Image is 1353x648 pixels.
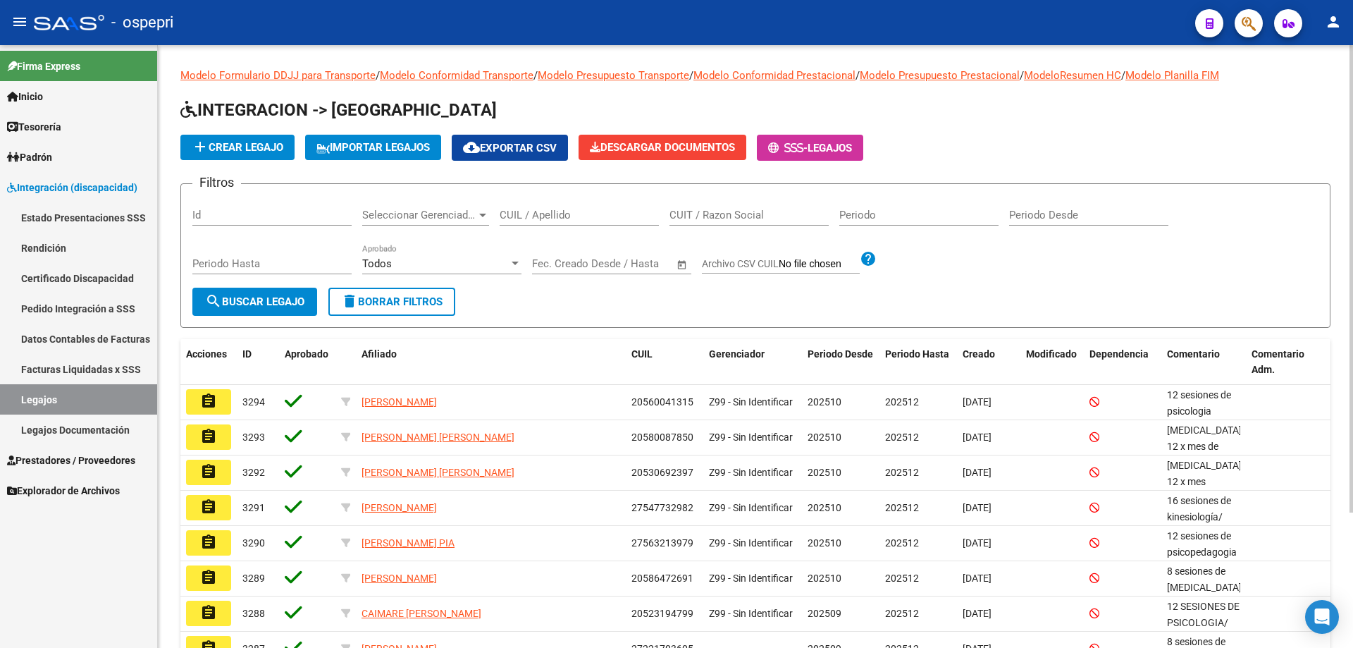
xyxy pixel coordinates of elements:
mat-icon: assignment [200,499,217,515]
span: 3294 [242,396,265,408]
span: Tesorería [7,119,61,135]
span: 12 sesiones de psicopedagogia Lazaro Maria Elena / octubre a dic [1167,530,1242,589]
mat-icon: assignment [200,463,217,480]
span: 12 sesiones de psicologia Alvarez melany/ Octubre a dic 12 sesiones de fonoaudiologia Romero Nanc... [1167,389,1247,593]
input: Fecha inicio [532,257,589,270]
span: [DATE] [963,467,991,478]
span: Dependencia [1089,348,1149,360]
a: Modelo Planilla FIM [1125,69,1219,82]
span: [PERSON_NAME] [PERSON_NAME] [362,467,514,478]
span: 3290 [242,537,265,549]
mat-icon: search [205,293,222,310]
span: Afiliado [362,348,397,360]
span: 20560041315 [631,396,693,408]
mat-icon: help [860,250,877,267]
span: Periodo Hasta [885,348,949,360]
span: 202510 [808,467,841,478]
span: Legajos [808,142,852,154]
span: INTEGRACION -> [GEOGRAPHIC_DATA] [180,100,497,120]
span: [DATE] [963,502,991,513]
a: Modelo Conformidad Prestacional [693,69,855,82]
mat-icon: add [192,138,209,155]
span: 202512 [885,573,919,584]
datatable-header-cell: Afiliado [356,339,626,386]
span: [PERSON_NAME] [362,502,437,513]
span: 20580087850 [631,432,693,443]
span: Psicomotricidad 12 x mes octubre/diciembre 2025 Lic Diaz Natalia. Psicopedgogia 10 x mes octubre/... [1167,460,1245,599]
span: 20523194799 [631,608,693,619]
span: Z99 - Sin Identificar [709,467,793,478]
span: 3289 [242,573,265,584]
datatable-header-cell: CUIL [626,339,703,386]
span: Z99 - Sin Identificar [709,396,793,408]
mat-icon: assignment [200,393,217,410]
span: Archivo CSV CUIL [702,258,779,269]
datatable-header-cell: Gerenciador [703,339,802,386]
span: Exportar CSV [463,142,557,154]
datatable-header-cell: Creado [957,339,1020,386]
span: 202512 [885,608,919,619]
span: Explorador de Archivos [7,483,120,499]
button: IMPORTAR LEGAJOS [305,135,441,160]
span: 27563213979 [631,537,693,549]
span: Prestadores / Proveedores [7,453,135,468]
span: Gerenciador [709,348,765,360]
span: [PERSON_NAME] [362,396,437,408]
span: Z99 - Sin Identificar [709,608,793,619]
button: Borrar Filtros [328,288,455,316]
span: Periodo Desde [808,348,873,360]
span: [DATE] [963,573,991,584]
span: Crear Legajo [192,141,283,154]
div: Open Intercom Messenger [1305,600,1339,634]
datatable-header-cell: Periodo Hasta [879,339,957,386]
datatable-header-cell: Dependencia [1084,339,1161,386]
span: [DATE] [963,537,991,549]
span: Todos [362,257,392,270]
span: Seleccionar Gerenciador [362,209,476,221]
span: 202512 [885,432,919,443]
button: Descargar Documentos [579,135,746,160]
span: 27547732982 [631,502,693,513]
span: Borrar Filtros [341,295,443,308]
span: 202510 [808,502,841,513]
span: Z99 - Sin Identificar [709,537,793,549]
span: 202510 [808,432,841,443]
span: Acciones [186,348,227,360]
span: 202510 [808,537,841,549]
datatable-header-cell: Modificado [1020,339,1084,386]
button: Exportar CSV [452,135,568,161]
span: 202512 [885,537,919,549]
span: Aprobado [285,348,328,360]
a: Modelo Presupuesto Transporte [538,69,689,82]
span: Z99 - Sin Identificar [709,432,793,443]
span: ID [242,348,252,360]
mat-icon: menu [11,13,28,30]
mat-icon: assignment [200,534,217,551]
span: 202512 [885,502,919,513]
input: Archivo CSV CUIL [779,258,860,271]
span: Creado [963,348,995,360]
span: 16 sesiones de kinesiología/ Torres Daiana / 2/10/25 [1167,495,1242,554]
span: Z99 - Sin Identificar [709,573,793,584]
button: Open calendar [674,257,691,273]
span: Descargar Documentos [590,141,735,154]
span: 3291 [242,502,265,513]
a: Modelo Presupuesto Prestacional [860,69,1020,82]
span: [DATE] [963,608,991,619]
button: -Legajos [757,135,863,161]
a: ModeloResumen HC [1024,69,1121,82]
span: 20586472691 [631,573,693,584]
span: Inicio [7,89,43,104]
span: Buscar Legajo [205,295,304,308]
mat-icon: assignment [200,428,217,445]
datatable-header-cell: Comentario [1161,339,1246,386]
datatable-header-cell: Aprobado [279,339,335,386]
span: 20530692397 [631,467,693,478]
span: IMPORTAR LEGAJOS [316,141,430,154]
span: - [768,142,808,154]
span: Modificado [1026,348,1077,360]
datatable-header-cell: Comentario Adm. [1246,339,1330,386]
input: Fecha fin [602,257,670,270]
datatable-header-cell: Acciones [180,339,237,386]
h3: Filtros [192,173,241,192]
